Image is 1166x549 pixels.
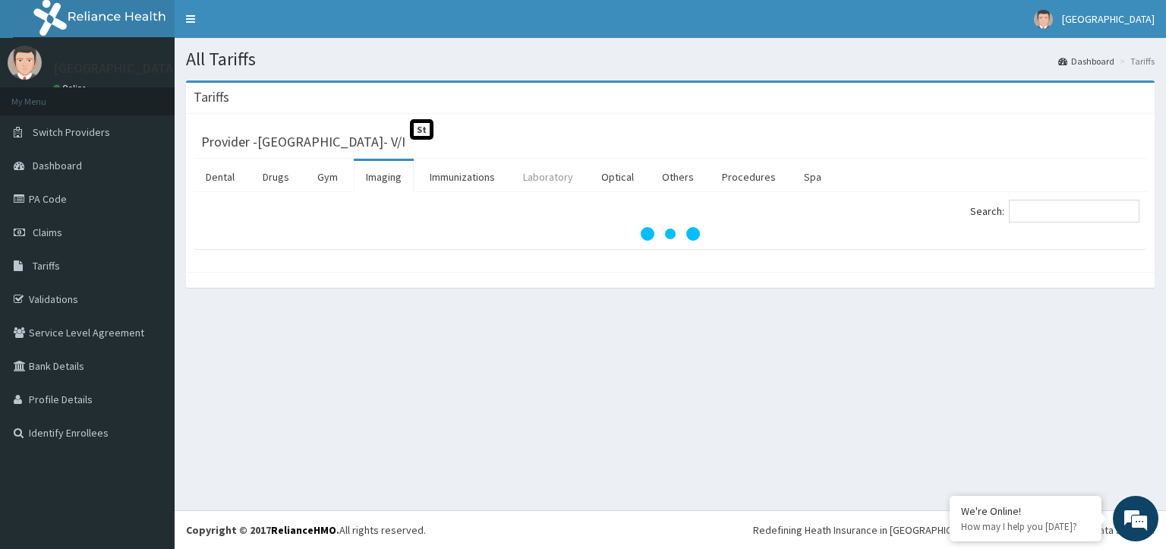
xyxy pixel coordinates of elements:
[79,85,255,105] div: Chat with us now
[970,200,1139,222] label: Search:
[28,76,61,114] img: d_794563401_company_1708531726252_794563401
[186,49,1155,69] h1: All Tariffs
[410,119,433,140] span: St
[961,520,1090,533] p: How may I help you today?
[53,62,178,75] p: [GEOGRAPHIC_DATA]
[194,90,229,104] h3: Tariffs
[251,161,301,193] a: Drugs
[249,8,285,44] div: Minimize live chat window
[33,226,62,239] span: Claims
[53,83,90,93] a: Online
[201,135,405,149] h3: Provider - [GEOGRAPHIC_DATA]- V/I
[650,161,706,193] a: Others
[194,161,247,193] a: Dental
[511,161,585,193] a: Laboratory
[271,523,336,537] a: RelianceHMO
[1116,55,1155,68] li: Tariffs
[175,510,1166,549] footer: All rights reserved.
[1058,55,1114,68] a: Dashboard
[640,204,701,264] svg: audio-loading
[710,161,788,193] a: Procedures
[1009,200,1139,222] input: Search:
[186,523,339,537] strong: Copyright © 2017 .
[792,161,834,193] a: Spa
[1062,12,1155,26] span: [GEOGRAPHIC_DATA]
[33,159,82,172] span: Dashboard
[961,504,1090,518] div: We're Online!
[8,46,42,80] img: User Image
[33,125,110,139] span: Switch Providers
[1034,10,1053,29] img: User Image
[8,378,289,431] textarea: Type your message and hit 'Enter'
[753,522,1155,538] div: Redefining Heath Insurance in [GEOGRAPHIC_DATA] using Telemedicine and Data Science!
[88,173,210,327] span: We're online!
[354,161,414,193] a: Imaging
[589,161,646,193] a: Optical
[305,161,350,193] a: Gym
[33,259,60,273] span: Tariffs
[418,161,507,193] a: Immunizations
